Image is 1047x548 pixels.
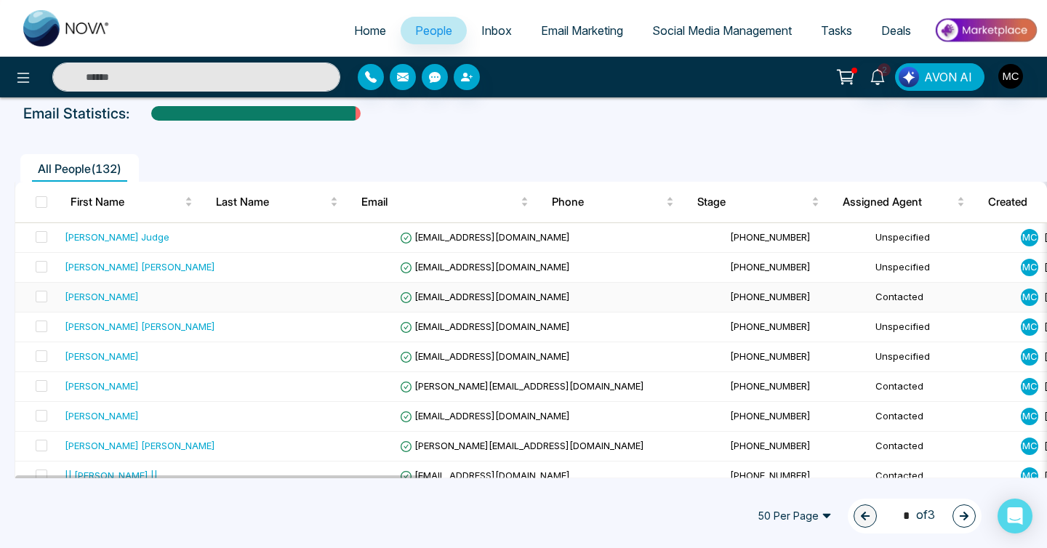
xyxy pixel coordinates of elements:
td: Unspecified [870,253,1015,283]
span: Phone [552,193,663,211]
span: People [415,23,452,38]
span: [PHONE_NUMBER] [730,231,811,243]
div: [PERSON_NAME] [65,349,139,363]
span: [EMAIL_ADDRESS][DOMAIN_NAME] [400,231,570,243]
div: [PERSON_NAME] [65,408,139,423]
span: [PHONE_NUMBER] [730,350,811,362]
th: Email [350,182,540,222]
img: Nova CRM Logo [23,10,111,47]
span: [EMAIL_ADDRESS][DOMAIN_NAME] [400,261,570,273]
span: [EMAIL_ADDRESS][DOMAIN_NAME] [400,410,570,422]
span: [PHONE_NUMBER] [730,470,811,481]
span: Inbox [481,23,512,38]
span: [PHONE_NUMBER] [730,321,811,332]
span: Stage [697,193,809,211]
span: M C [1021,289,1038,306]
a: Inbox [467,17,526,44]
span: M C [1021,378,1038,395]
td: Unspecified [870,313,1015,342]
th: Phone [540,182,686,222]
span: Social Media Management [652,23,792,38]
td: Contacted [870,432,1015,462]
td: Contacted [870,372,1015,402]
span: M C [1021,438,1038,455]
a: Deals [867,17,926,44]
span: Tasks [821,23,852,38]
p: Email Statistics: [23,102,129,124]
span: Email Marketing [541,23,623,38]
th: First Name [59,182,204,222]
span: [PHONE_NUMBER] [730,410,811,422]
span: of 3 [894,506,935,525]
a: Tasks [806,17,867,44]
span: [EMAIL_ADDRESS][DOMAIN_NAME] [400,321,570,332]
div: [PERSON_NAME] [PERSON_NAME] [65,319,215,334]
span: Home [354,23,386,38]
span: First Name [71,193,182,211]
div: || [PERSON_NAME] || [65,468,158,483]
a: People [401,17,467,44]
a: 2 [860,63,895,89]
img: User Avatar [998,64,1023,89]
span: [PHONE_NUMBER] [730,380,811,392]
td: Unspecified [870,223,1015,253]
a: Home [340,17,401,44]
td: Unspecified [870,342,1015,372]
img: Lead Flow [899,67,919,87]
th: Assigned Agent [831,182,976,222]
span: M C [1021,259,1038,276]
span: M C [1021,229,1038,246]
th: Stage [686,182,831,222]
span: [PHONE_NUMBER] [730,291,811,302]
span: 50 Per Page [747,504,842,528]
span: Email [361,193,518,211]
span: M C [1021,408,1038,425]
span: Last Name [216,193,327,211]
div: Open Intercom Messenger [998,499,1032,533]
span: All People ( 132 ) [32,161,127,176]
div: [PERSON_NAME] [PERSON_NAME] [65,259,215,274]
a: Social Media Management [638,17,806,44]
span: [PHONE_NUMBER] [730,440,811,451]
td: Contacted [870,462,1015,491]
div: [PERSON_NAME] [65,289,139,304]
span: M C [1021,467,1038,485]
span: [EMAIL_ADDRESS][DOMAIN_NAME] [400,350,570,362]
span: [PERSON_NAME][EMAIL_ADDRESS][DOMAIN_NAME] [400,380,644,392]
span: [PERSON_NAME][EMAIL_ADDRESS][DOMAIN_NAME] [400,440,644,451]
td: Contacted [870,402,1015,432]
div: [PERSON_NAME] [65,379,139,393]
span: [EMAIL_ADDRESS][DOMAIN_NAME] [400,470,570,481]
span: 2 [878,63,891,76]
th: Last Name [204,182,350,222]
span: Assigned Agent [843,193,954,211]
span: [PHONE_NUMBER] [730,261,811,273]
button: AVON AI [895,63,984,91]
span: M C [1021,348,1038,366]
div: [PERSON_NAME] [PERSON_NAME] [65,438,215,453]
span: M C [1021,318,1038,336]
a: Email Marketing [526,17,638,44]
span: [EMAIL_ADDRESS][DOMAIN_NAME] [400,291,570,302]
span: Deals [881,23,911,38]
td: Contacted [870,283,1015,313]
span: AVON AI [924,68,972,86]
img: Market-place.gif [933,14,1038,47]
div: [PERSON_NAME] Judge [65,230,169,244]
